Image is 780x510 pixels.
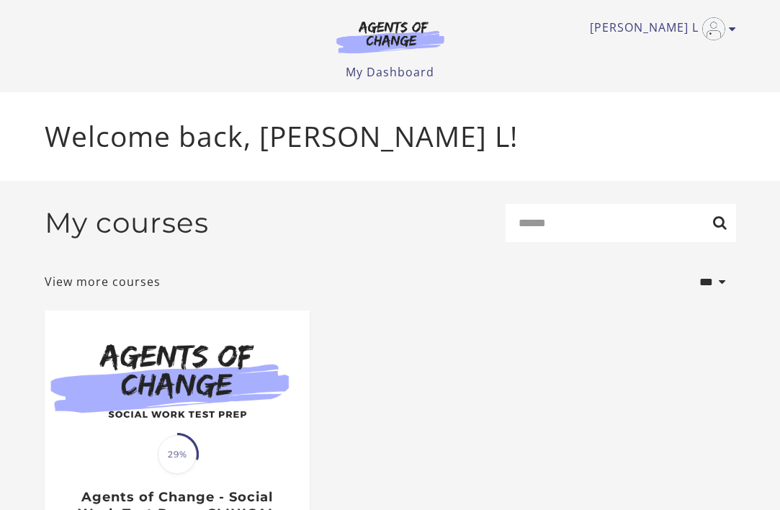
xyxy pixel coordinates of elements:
a: Toggle menu [590,17,729,40]
p: Welcome back, [PERSON_NAME] L! [45,115,736,158]
img: Agents of Change Logo [321,20,460,53]
span: 29% [158,435,197,474]
h2: My courses [45,206,209,240]
a: View more courses [45,273,161,290]
a: My Dashboard [346,64,434,80]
